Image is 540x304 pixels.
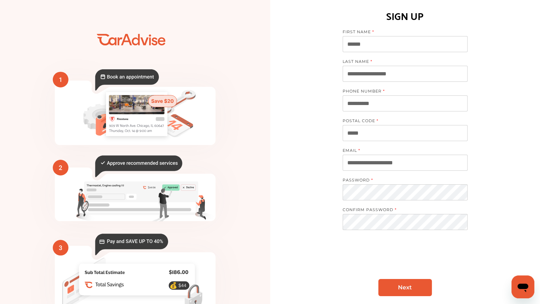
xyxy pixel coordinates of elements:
iframe: Button to launch messaging window [511,275,534,298]
label: POSTAL CODE [343,118,460,125]
label: CONFIRM PASSWORD [343,207,460,214]
h1: SIGN UP [386,7,424,24]
label: FIRST NAME [343,29,460,36]
iframe: reCAPTCHA [351,246,459,274]
label: EMAIL [343,148,460,155]
span: Next [398,284,412,291]
text: 💰 [170,281,177,289]
a: Next [378,279,432,296]
label: PHONE NUMBER [343,89,460,95]
label: PASSWORD [343,178,460,184]
label: LAST NAME [343,59,460,66]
